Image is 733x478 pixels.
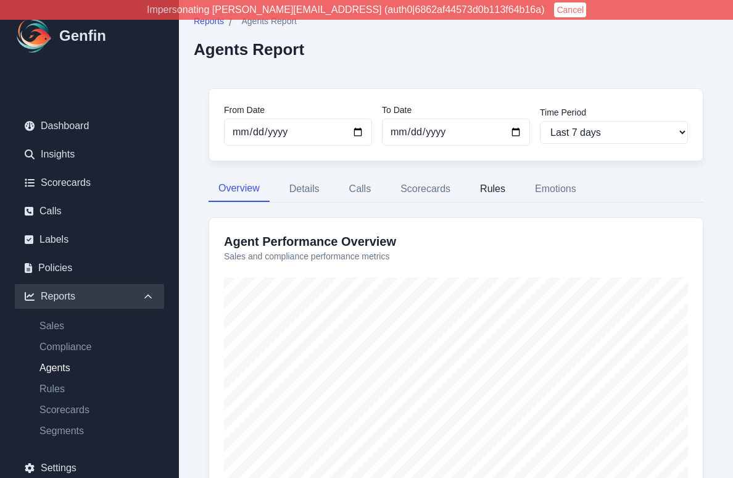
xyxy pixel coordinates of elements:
[224,250,688,262] p: Sales and compliance performance metrics
[15,227,164,252] a: Labels
[540,106,688,119] label: Time Period
[15,16,54,56] img: Logo
[229,15,231,30] span: /
[194,15,224,30] a: Reports
[15,142,164,167] a: Insights
[224,233,688,250] h3: Agent Performance Overview
[15,170,164,195] a: Scorecards
[241,15,297,27] span: Agents Report
[470,176,515,202] button: Rules
[59,26,106,46] h1: Genfin
[15,284,164,309] div: Reports
[224,104,372,116] label: From Date
[209,176,270,202] button: Overview
[30,382,164,396] a: Rules
[525,176,586,202] button: Emotions
[15,114,164,138] a: Dashboard
[391,176,460,202] button: Scorecards
[280,176,329,202] button: Details
[339,176,381,202] button: Calls
[194,15,224,27] span: Reports
[554,2,586,17] button: Cancel
[382,104,530,116] label: To Date
[30,319,164,333] a: Sales
[30,403,164,417] a: Scorecards
[194,40,304,59] h2: Agents Report
[30,361,164,375] a: Agents
[30,340,164,354] a: Compliance
[15,256,164,280] a: Policies
[30,424,164,438] a: Segments
[15,199,164,224] a: Calls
